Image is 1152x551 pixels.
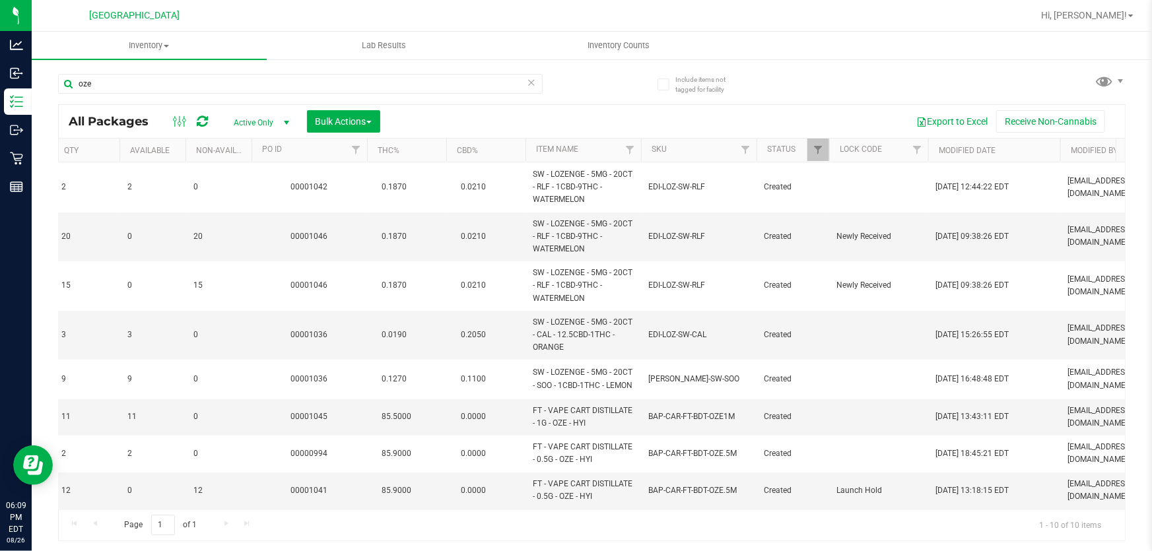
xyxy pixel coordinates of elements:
[1071,146,1118,155] a: Modified By
[130,146,170,155] a: Available
[454,444,492,463] span: 0.0000
[649,329,749,341] span: EDI-LOZ-SW-CAL
[764,410,821,423] span: Created
[908,110,996,133] button: Export to Excel
[936,447,1009,460] span: [DATE] 18:45:21 EDT
[267,32,502,59] a: Lab Results
[61,373,112,385] span: 9
[837,279,920,292] span: Newly Received
[454,276,492,295] span: 0.0210
[193,279,244,292] span: 15
[375,481,418,500] span: 85.9000
[533,267,633,305] span: SW - LOZENGE - 5MG - 20CT - RLF - 1CBD-9THC - WATERMELON
[61,279,112,292] span: 15
[533,405,633,430] span: FT - VAPE CART DISTILLATE - 1G - OZE - HYI
[764,447,821,460] span: Created
[936,373,1009,385] span: [DATE] 16:48:48 EDT
[936,410,1009,423] span: [DATE] 13:43:11 EDT
[533,441,633,466] span: FT - VAPE CART DISTILLATE - 0.5G - OZE - HYI
[193,181,244,193] span: 0
[375,444,418,463] span: 85.9000
[533,478,633,503] span: FT - VAPE CART DISTILLATE - 0.5G - OZE - HYI
[10,152,23,165] inline-svg: Retail
[378,146,399,155] a: THC%
[1041,10,1127,20] span: Hi, [PERSON_NAME]!
[619,139,641,161] a: Filter
[127,447,178,460] span: 2
[291,374,328,383] a: 00001036
[69,114,162,129] span: All Packages
[13,445,53,485] iframe: Resource center
[501,32,736,59] a: Inventory Counts
[127,230,178,243] span: 0
[454,325,492,344] span: 0.2050
[316,116,372,127] span: Bulk Actions
[767,145,796,154] a: Status
[151,515,175,535] input: 1
[10,95,23,108] inline-svg: Inventory
[10,38,23,51] inline-svg: Analytics
[291,412,328,421] a: 00001045
[807,139,829,161] a: Filter
[649,230,749,243] span: EDI-LOZ-SW-RLF
[345,139,367,161] a: Filter
[652,145,667,154] a: SKU
[291,449,328,458] a: 00000994
[840,145,882,154] a: Lock Code
[127,484,178,497] span: 0
[533,218,633,256] span: SW - LOZENGE - 5MG - 20CT - RLF - 1CBD-9THC - WATERMELON
[570,40,667,51] span: Inventory Counts
[837,484,920,497] span: Launch Hold
[764,230,821,243] span: Created
[649,279,749,292] span: EDI-LOZ-SW-RLF
[735,139,757,161] a: Filter
[649,447,749,460] span: BAP-CAR-FT-BDT-OZE.5M
[649,181,749,193] span: EDI-LOZ-SW-RLF
[649,484,749,497] span: BAP-CAR-FT-BDT-OZE.5M
[533,316,633,354] span: SW - LOZENGE - 5MG - 20CT - CAL - 12.5CBD-1THC - ORANGE
[764,279,821,292] span: Created
[533,366,633,391] span: SW - LOZENGE - 5MG - 20CT - SOO - 1CBD-1THC - LEMON
[58,74,543,94] input: Search Package ID, Item Name, SKU, Lot or Part Number...
[649,410,749,423] span: BAP-CAR-FT-BDT-OZE1M
[64,146,79,155] a: Qty
[936,230,1009,243] span: [DATE] 09:38:26 EDT
[113,515,208,535] span: Page of 1
[996,110,1105,133] button: Receive Non-Cannabis
[1029,515,1112,535] span: 1 - 10 of 10 items
[193,410,244,423] span: 0
[196,146,255,155] a: Non-Available
[936,329,1009,341] span: [DATE] 15:26:55 EDT
[127,181,178,193] span: 2
[61,181,112,193] span: 2
[61,329,112,341] span: 3
[32,32,267,59] a: Inventory
[837,230,920,243] span: Newly Received
[454,407,492,426] span: 0.0000
[454,481,492,500] span: 0.0000
[764,181,821,193] span: Created
[10,180,23,193] inline-svg: Reports
[533,168,633,207] span: SW - LOZENGE - 5MG - 20CT - RLF - 1CBD-9THC - WATERMELON
[193,329,244,341] span: 0
[906,139,928,161] a: Filter
[936,181,1009,193] span: [DATE] 12:44:22 EDT
[936,484,1009,497] span: [DATE] 13:18:15 EDT
[375,407,418,426] span: 85.5000
[649,373,749,385] span: [PERSON_NAME]-SW-SOO
[61,410,112,423] span: 11
[764,329,821,341] span: Created
[262,145,282,154] a: PO ID
[527,74,536,91] span: Clear
[127,373,178,385] span: 9
[454,370,492,389] span: 0.1100
[375,227,413,246] span: 0.1870
[193,447,244,460] span: 0
[936,279,1009,292] span: [DATE] 09:38:26 EDT
[10,67,23,80] inline-svg: Inbound
[90,10,180,21] span: [GEOGRAPHIC_DATA]
[291,232,328,241] a: 00001046
[764,484,821,497] span: Created
[6,500,26,535] p: 06:09 PM EDT
[457,146,478,155] a: CBD%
